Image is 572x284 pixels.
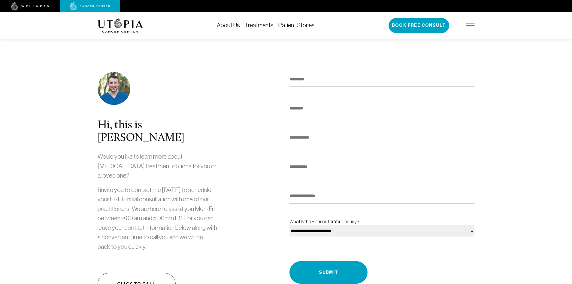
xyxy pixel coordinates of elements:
p: Would you like to learn more about [MEDICAL_DATA] treatment options for you or a loved one? [98,152,219,180]
img: photo [98,72,130,105]
p: I invite you to contact me [DATE] to schedule your FREE initial consultation with one of our prac... [98,185,219,252]
label: What Is the Reason for Your Inquiry? [289,218,474,247]
button: Submit [289,261,368,284]
a: Treatments [245,22,274,29]
div: Hi, this is [PERSON_NAME] [98,119,219,145]
a: About Us [217,22,240,29]
img: cancer center [70,2,110,11]
img: wellness [11,2,49,11]
img: icon-hamburger [466,23,475,28]
button: Book Free Consult [389,18,449,33]
img: logo [98,18,143,33]
a: Patient Stories [278,22,315,29]
select: What Is the Reason for Your Inquiry? [289,225,474,237]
